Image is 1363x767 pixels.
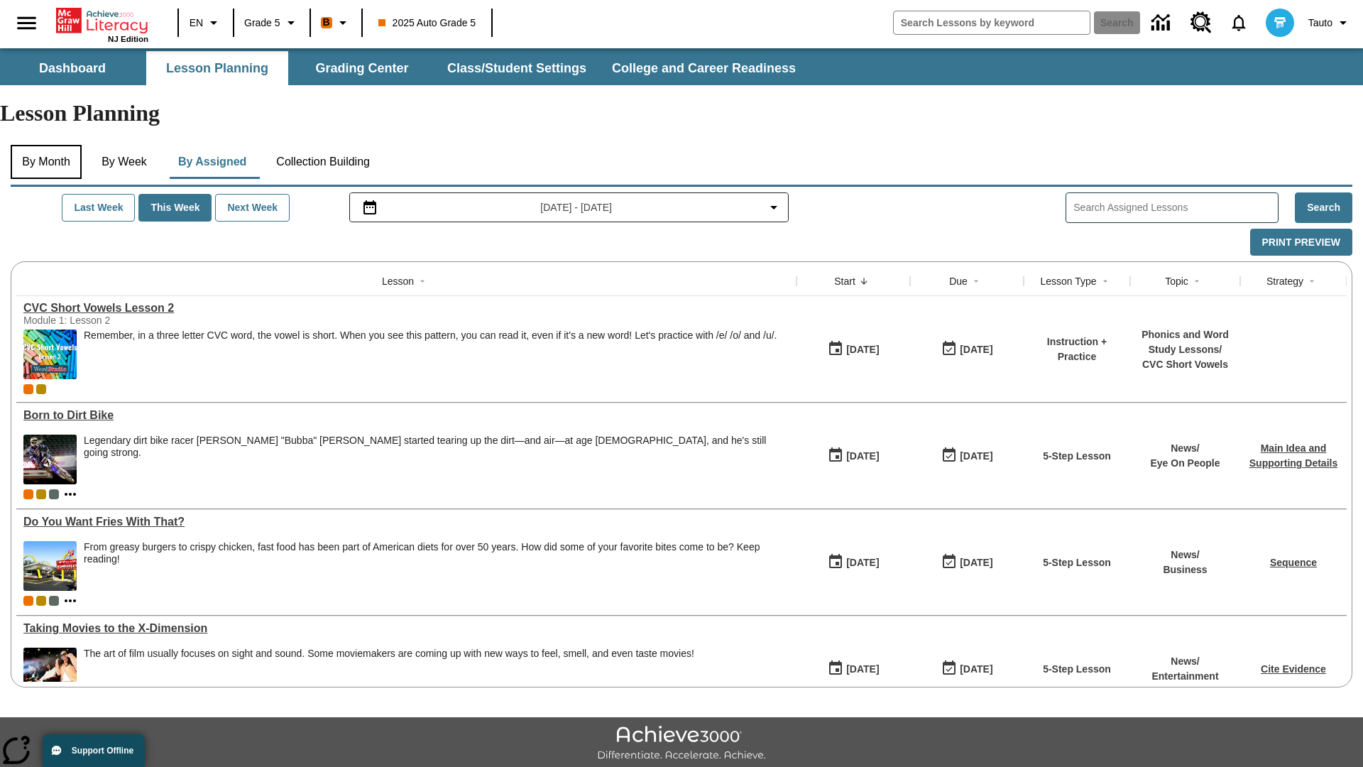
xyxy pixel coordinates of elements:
[1137,357,1233,372] p: CVC Short Vowels
[23,622,789,635] a: Taking Movies to the X-Dimension, Lessons
[1308,16,1332,31] span: Tauto
[1097,273,1114,290] button: Sort
[1165,274,1188,288] div: Topic
[960,554,992,572] div: [DATE]
[540,200,612,215] span: [DATE] - [DATE]
[315,10,357,36] button: Boost Class color is orange. Change class color
[323,13,330,31] span: B
[1,51,143,85] button: Dashboard
[949,274,968,288] div: Due
[23,409,789,422] div: Born to Dirt Bike
[84,541,789,591] div: From greasy burgers to crispy chicken, fast food has been part of American diets for over 50 year...
[1188,273,1205,290] button: Sort
[183,10,229,36] button: Language: EN, Select a language
[265,145,381,179] button: Collection Building
[36,384,46,394] div: New 2025 class
[84,330,777,379] div: Remember, in a three letter CVC word, the vowel is short. When you see this pattern, you can read...
[601,51,807,85] button: College and Career Readiness
[146,51,288,85] button: Lesson Planning
[1150,456,1220,471] p: Eye On People
[378,16,476,31] span: 2025 Auto Grade 5
[84,435,789,459] div: Legendary dirt bike racer [PERSON_NAME] "Bubba" [PERSON_NAME] started tearing up the dirt—and air...
[834,274,855,288] div: Start
[846,341,879,359] div: [DATE]
[1257,4,1303,41] button: Select a new avatar
[23,330,77,379] img: CVC Short Vowels Lesson 2.
[108,35,148,43] span: NJ Edition
[1151,669,1218,684] p: Entertainment
[56,6,148,35] a: Home
[62,592,79,609] button: Show more classes
[1266,274,1303,288] div: Strategy
[36,489,46,499] div: New 2025 class
[56,5,148,43] div: Home
[1261,663,1326,675] a: Cite Evidence
[84,435,789,484] div: Legendary dirt bike racer James "Bubba" Stewart started tearing up the dirt—and air—at age 4, and...
[23,302,789,315] div: CVC Short Vowels Lesson 2
[846,447,879,465] div: [DATE]
[968,273,985,290] button: Sort
[1249,442,1337,469] a: Main Idea and Supporting Details
[43,734,145,767] button: Support Offline
[72,746,133,756] span: Support Offline
[936,336,997,363] button: 09/11/25: Last day the lesson can be accessed
[1137,327,1233,357] p: Phonics and Word Study Lessons /
[823,442,884,469] button: 09/08/25: First time the lesson was available
[84,648,694,697] div: The art of film usually focuses on sight and sound. Some moviemakers are coming up with new ways ...
[1143,4,1182,43] a: Data Center
[823,336,884,363] button: 09/11/25: First time the lesson was available
[356,199,782,216] button: Select the date range menu item
[894,11,1090,34] input: search field
[62,486,79,503] button: Show more classes
[36,596,46,606] div: New 2025 class
[23,315,236,326] div: Module 1: Lesson 2
[49,596,59,606] div: OL 2025 Auto Grade 6
[1043,449,1111,464] p: 5-Step Lesson
[936,442,997,469] button: 09/08/25: Last day the lesson can be accessed
[23,648,77,697] img: Panel in front of the seats sprays water mist to the happy audience at a 4DX-equipped theater.
[846,554,879,572] div: [DATE]
[23,409,789,422] a: Born to Dirt Bike, Lessons
[1163,562,1207,577] p: Business
[167,145,258,179] button: By Assigned
[1073,197,1278,218] input: Search Assigned Lessons
[1163,548,1207,562] p: News /
[1303,273,1320,290] button: Sort
[84,330,777,342] p: Remember, in a three letter CVC word, the vowel is short. When you see this pattern, you can read...
[23,489,33,499] div: Current Class
[1150,441,1220,456] p: News /
[23,435,77,484] img: Motocross racer James Stewart flies through the air on his dirt bike.
[414,273,431,290] button: Sort
[1295,192,1352,223] button: Search
[1040,274,1096,288] div: Lesson Type
[23,302,789,315] a: CVC Short Vowels Lesson 2, Lessons
[855,273,872,290] button: Sort
[23,384,33,394] div: Current Class
[6,2,48,44] button: Open side menu
[823,656,884,682] button: 09/08/25: First time the lesson was available
[1182,4,1220,42] a: Resource Center, Will open in new tab
[49,489,59,499] div: OL 2025 Auto Grade 6
[84,541,789,565] div: From greasy burgers to crispy chicken, fast food has been part of American diets for over 50 year...
[960,660,992,678] div: [DATE]
[23,596,33,606] div: Current Class
[62,194,135,222] button: Last Week
[1220,4,1257,41] a: Notifications
[1151,654,1218,669] p: News /
[936,549,997,576] button: 09/08/25: Last day the lesson can be accessed
[1031,334,1123,364] p: Instruction + Practice
[936,656,997,682] button: 09/08/25: Last day the lesson can be accessed
[960,447,992,465] div: [DATE]
[382,274,414,288] div: Lesson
